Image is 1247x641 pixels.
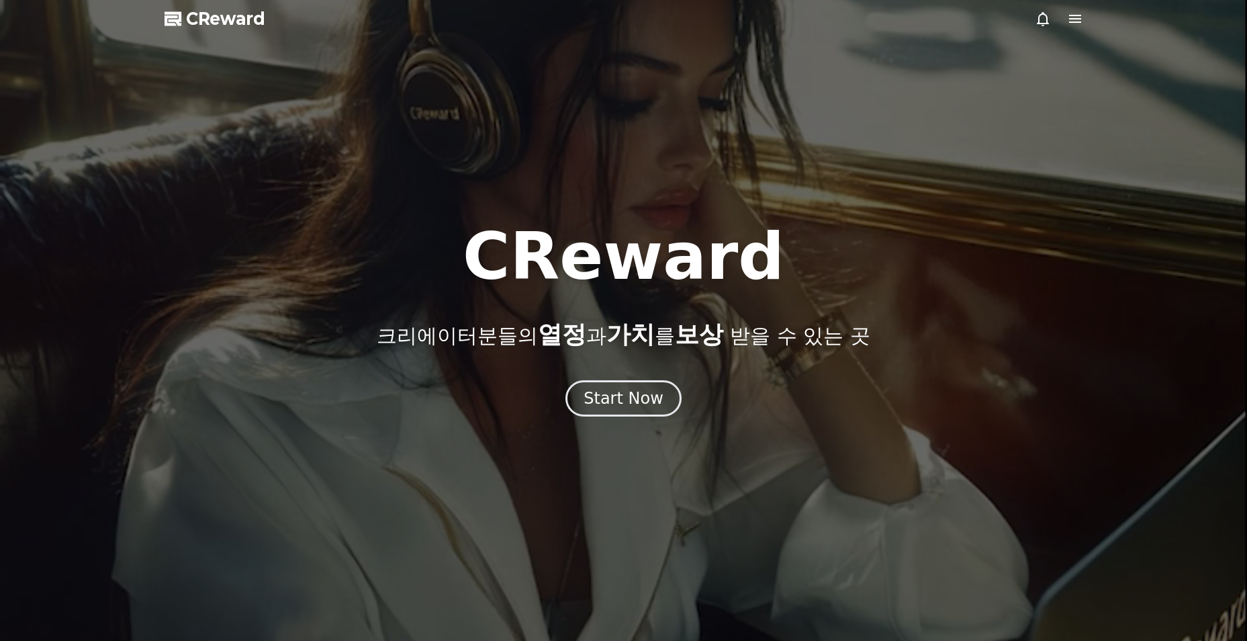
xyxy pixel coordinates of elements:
[186,8,265,30] span: CReward
[584,388,663,409] div: Start Now
[565,394,682,407] a: Start Now
[377,321,870,348] p: 크리에이터분들의 과 를 받을 수 있는 곳
[538,320,586,348] span: 열정
[675,320,723,348] span: 보상
[463,224,784,289] h1: CReward
[165,8,265,30] a: CReward
[606,320,655,348] span: 가치
[565,380,682,417] button: Start Now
